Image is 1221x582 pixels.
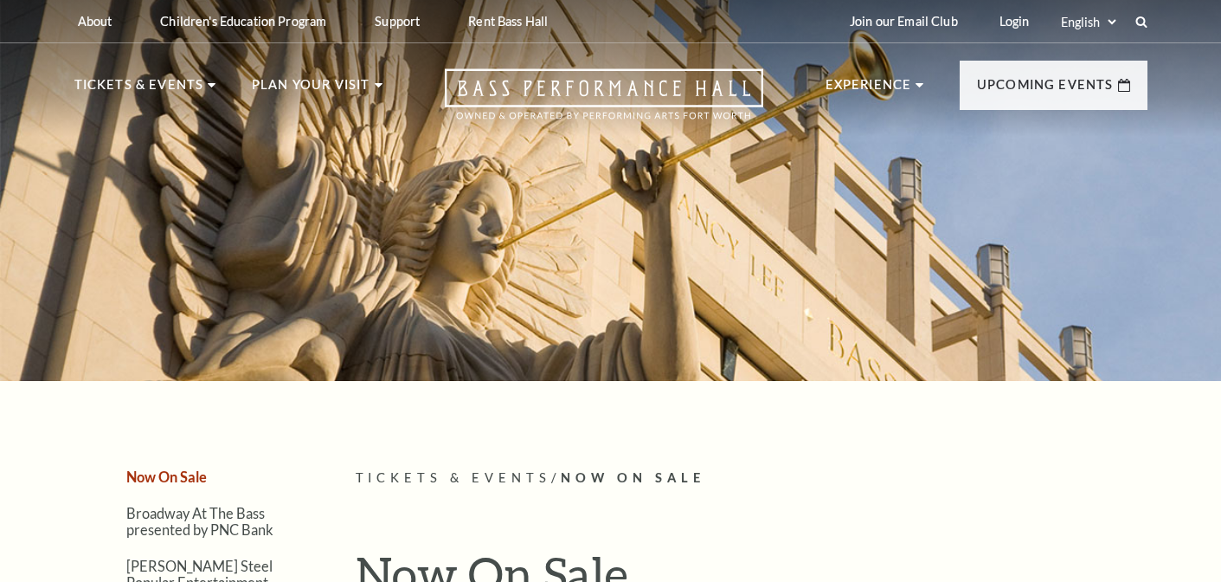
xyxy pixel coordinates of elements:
[468,14,548,29] p: Rent Bass Hall
[356,468,1147,489] p: /
[356,470,552,485] span: Tickets & Events
[375,14,420,29] p: Support
[78,14,112,29] p: About
[74,74,204,106] p: Tickets & Events
[561,470,705,485] span: Now On Sale
[1057,14,1119,30] select: Select:
[826,74,912,106] p: Experience
[977,74,1114,106] p: Upcoming Events
[160,14,326,29] p: Children's Education Program
[252,74,370,106] p: Plan Your Visit
[126,469,207,485] a: Now On Sale
[126,505,273,538] a: Broadway At The Bass presented by PNC Bank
